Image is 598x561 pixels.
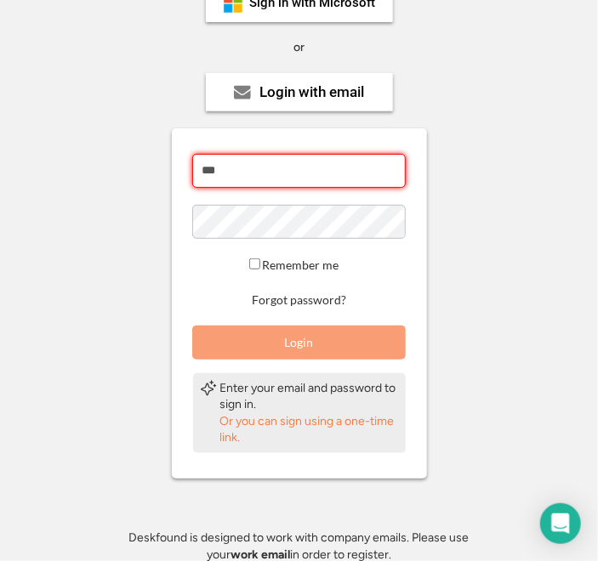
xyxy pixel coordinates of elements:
[293,39,305,56] div: or
[220,413,399,446] div: Or you can sign using a one-time link.
[263,258,339,272] label: Remember me
[192,326,406,360] button: Login
[220,380,399,413] div: Enter your email and password to sign in.
[259,85,364,99] div: Login with email
[249,292,349,309] button: Forgot password?
[540,503,581,544] div: Open Intercom Messenger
